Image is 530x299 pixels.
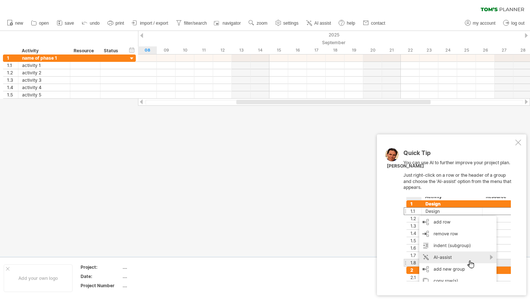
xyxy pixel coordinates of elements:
div: .... [123,273,184,279]
div: activity 4 [22,84,66,91]
div: .... [123,264,184,270]
div: Monday, 22 September 2025 [401,46,420,54]
a: import / export [130,18,170,28]
div: name of phase 1 [22,54,66,61]
div: .... [123,282,184,289]
div: 1 [7,54,18,61]
a: undo [80,18,102,28]
div: Quick Tip [403,150,514,160]
div: Resource [74,47,96,54]
span: settings [283,21,298,26]
div: Saturday, 20 September 2025 [363,46,382,54]
span: log out [511,21,524,26]
div: Monday, 8 September 2025 [138,46,157,54]
span: my account [473,21,495,26]
div: Wednesday, 24 September 2025 [438,46,457,54]
a: save [55,18,76,28]
div: [PERSON_NAME] [387,163,424,169]
div: Friday, 19 September 2025 [344,46,363,54]
div: Project Number [81,282,121,289]
div: Sunday, 14 September 2025 [251,46,269,54]
div: Status [104,47,120,54]
div: Friday, 26 September 2025 [476,46,495,54]
div: Activity [22,47,66,54]
div: Tuesday, 9 September 2025 [157,46,176,54]
div: Tuesday, 16 September 2025 [288,46,307,54]
span: contact [371,21,385,26]
a: help [337,18,357,28]
div: Friday, 12 September 2025 [213,46,232,54]
a: log out [501,18,527,28]
a: contact [361,18,388,28]
div: Tuesday, 23 September 2025 [420,46,438,54]
span: AI assist [314,21,331,26]
a: filter/search [174,18,209,28]
a: print [106,18,126,28]
span: navigator [223,21,241,26]
a: settings [273,18,301,28]
div: Saturday, 27 September 2025 [495,46,513,54]
span: help [347,21,355,26]
div: 1.2 [7,69,18,76]
div: Add your own logo [4,264,73,292]
div: Date: [81,273,121,279]
span: zoom [257,21,267,26]
div: Saturday, 13 September 2025 [232,46,251,54]
a: zoom [247,18,269,28]
div: 1.5 [7,91,18,98]
div: Thursday, 25 September 2025 [457,46,476,54]
a: new [5,18,25,28]
span: new [15,21,23,26]
div: Thursday, 18 September 2025 [326,46,344,54]
div: activity 1 [22,62,66,69]
div: 1.1 [7,62,18,69]
div: activity 3 [22,77,66,84]
div: 1.3 [7,77,18,84]
a: open [29,18,51,28]
div: activity 2 [22,69,66,76]
a: AI assist [304,18,333,28]
a: navigator [213,18,243,28]
div: activity 5 [22,91,66,98]
a: my account [463,18,498,28]
div: Monday, 15 September 2025 [269,46,288,54]
span: print [116,21,124,26]
div: Sunday, 21 September 2025 [382,46,401,54]
span: save [65,21,74,26]
span: import / export [140,21,168,26]
div: Wednesday, 10 September 2025 [176,46,194,54]
span: undo [90,21,100,26]
span: open [39,21,49,26]
div: You can use AI to further improve your project plan. Just right-click on a row or the header of a... [403,150,514,282]
span: filter/search [184,21,207,26]
div: Wednesday, 17 September 2025 [307,46,326,54]
div: 1.4 [7,84,18,91]
div: Project: [81,264,121,270]
div: Thursday, 11 September 2025 [194,46,213,54]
